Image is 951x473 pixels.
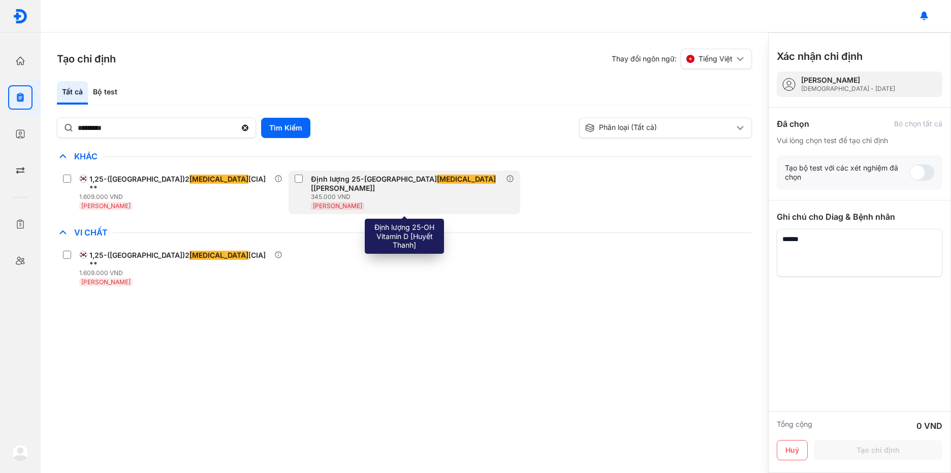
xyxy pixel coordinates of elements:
[261,118,310,138] button: Tìm Kiếm
[777,118,809,130] div: Đã chọn
[801,85,895,93] div: [DEMOGRAPHIC_DATA] - [DATE]
[437,175,496,184] span: [MEDICAL_DATA]
[777,136,942,145] div: Vui lòng chọn test để tạo chỉ định
[814,440,942,460] button: Tạo chỉ định
[79,193,274,201] div: 1.609.000 VND
[777,420,812,432] div: Tổng cộng
[89,175,270,193] div: 1,25-([GEOGRAPHIC_DATA])2 [CIA] **
[699,54,733,63] span: Tiếng Việt
[189,175,248,184] span: [MEDICAL_DATA]
[777,211,942,223] div: Ghi chú cho Diag & Bệnh nhân
[916,420,942,432] div: 0 VND
[311,175,502,193] div: Định lượng 25-[GEOGRAPHIC_DATA] [[PERSON_NAME]]
[81,202,131,210] span: [PERSON_NAME]
[313,202,362,210] span: [PERSON_NAME]
[13,9,28,24] img: logo
[89,251,270,269] div: 1,25-([GEOGRAPHIC_DATA])2 [CIA] **
[69,227,113,238] span: Vi Chất
[88,81,122,105] div: Bộ test
[79,269,274,277] div: 1.609.000 VND
[801,76,895,85] div: [PERSON_NAME]
[311,193,506,201] div: 345.000 VND
[57,52,116,66] h3: Tạo chỉ định
[585,123,734,133] div: Phân loại (Tất cả)
[189,251,248,260] span: [MEDICAL_DATA]
[81,278,131,286] span: [PERSON_NAME]
[777,440,808,460] button: Huỷ
[12,445,28,461] img: logo
[612,49,752,69] div: Thay đổi ngôn ngữ:
[777,49,863,63] h3: Xác nhận chỉ định
[57,81,88,105] div: Tất cả
[785,163,910,182] div: Tạo bộ test với các xét nghiệm đã chọn
[69,151,103,161] span: Khác
[894,119,942,128] div: Bỏ chọn tất cả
